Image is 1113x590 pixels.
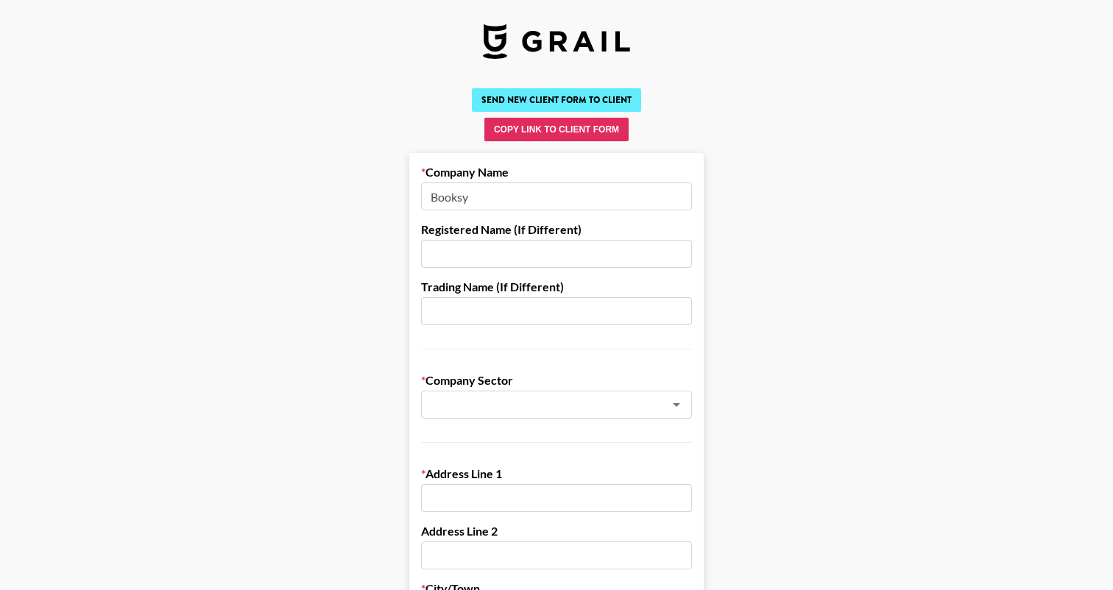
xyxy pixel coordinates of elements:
button: Open [666,394,687,415]
label: Company Name [421,165,692,180]
label: Address Line 2 [421,524,692,539]
label: Registered Name (If Different) [421,222,692,237]
button: Send New Client Form to Client [472,88,641,112]
label: Trading Name (If Different) [421,280,692,294]
label: Company Sector [421,373,692,388]
img: Grail Talent Logo [483,24,630,59]
button: Copy Link to Client Form [484,118,629,141]
label: Address Line 1 [421,466,692,481]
